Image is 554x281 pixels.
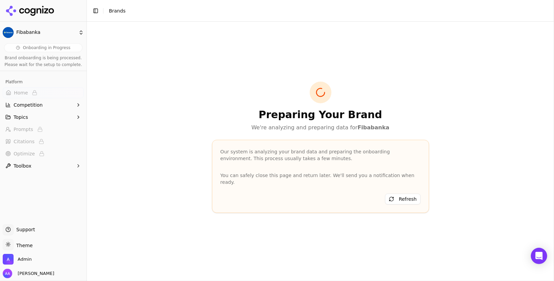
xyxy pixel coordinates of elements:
span: Brands [109,8,126,14]
p: We're analyzing and preparing data for [212,124,429,132]
button: Topics [3,112,84,123]
span: Optimize [14,150,35,157]
strong: Fibabanka [358,124,389,131]
img: Fibabanka [3,27,14,38]
span: Theme [14,243,33,248]
span: Competition [14,102,43,108]
div: Platform [3,77,84,87]
span: Toolbox [14,163,32,169]
span: Topics [14,114,28,121]
button: Toolbox [3,160,84,171]
span: Fibabanka [16,29,76,36]
p: You can safely close this page and return later. We'll send you a notification when ready. [221,172,421,186]
span: Home [14,89,28,96]
button: Open organization switcher [3,254,32,265]
span: Support [14,226,35,233]
button: Open user button [3,269,54,278]
img: Admin [3,254,14,265]
img: Alp Aysan [3,269,12,278]
button: Competition [3,100,84,110]
h1: Preparing Your Brand [212,109,429,121]
div: Open Intercom Messenger [531,248,547,264]
span: Prompts [14,126,33,133]
p: Brand onboarding is being processed. Please wait for the setup to complete. [4,55,82,68]
button: Refresh [385,194,421,204]
nav: breadcrumb [109,7,126,14]
span: [PERSON_NAME] [15,271,54,277]
div: Our system is analyzing your brand data and preparing the onboarding environment. This process us... [221,148,421,162]
span: Citations [14,138,35,145]
span: Admin [18,256,32,262]
span: Onboarding in Progress [23,45,70,50]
